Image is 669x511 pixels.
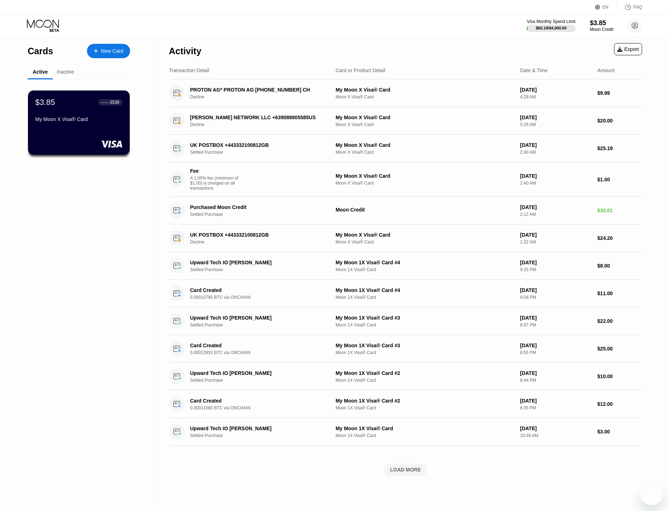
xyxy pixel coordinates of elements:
[598,68,615,73] div: Amount
[598,318,642,324] div: $22.00
[336,122,515,127] div: Moon X Visa® Card
[190,343,325,348] div: Card Created
[190,232,325,238] div: UK POSTBOX +443332100812GB
[598,429,642,435] div: $3.00
[169,68,209,73] div: Transaction Detail
[520,122,592,127] div: 5:26 AM
[169,224,642,252] div: UK POSTBOX +443332100812GBDeclineMy Moon X Visa® CardMoon X Visa® Card[DATE]1:22 AM$24.20
[336,378,515,383] div: Moon 1X Visa® Card
[57,69,74,75] div: Inactive
[617,4,642,11] div: FAQ
[190,405,335,410] div: 0.00011680 BTC via ONCHAIN
[169,390,642,418] div: Card Created0.00011680 BTC via ONCHAINMy Moon 1X Visa® Card #2Moon 1X Visa® Card[DATE]8:35 PM$12.00
[598,263,642,269] div: $8.00
[598,145,642,151] div: $25.19
[336,322,515,327] div: Moon 1X Visa® Card
[169,335,642,363] div: Card Created0.00022933 BTC via ONCHAINMy Moon 1X Visa® Card #3Moon 1X Visa® Card[DATE]8:55 PM$25.00
[169,418,642,446] div: Upward Tech IO [PERSON_NAME]Settled PurchaseMy Moon 1X Visa® CardMoon 1X Visa® Card[DATE]10:49 AM...
[598,401,642,407] div: $12.00
[520,115,592,120] div: [DATE]
[336,142,515,148] div: My Moon X Visa® Card
[169,135,642,162] div: UK POSTBOX +443332100812GBSettled PurchaseMy Moon X Visa® CardMoon X Visa® Card[DATE]2:40 AM$25.19
[169,79,642,107] div: PROTON AG* PROTON AG [PHONE_NUMBER] CHDeclineMy Moon X Visa® CardMoon X Visa® Card[DATE]4:28 AM$9.99
[598,373,642,379] div: $10.00
[190,426,325,431] div: Upward Tech IO [PERSON_NAME]
[190,322,335,327] div: Settled Purchase
[190,87,325,93] div: PROTON AG* PROTON AG [PHONE_NUMBER] CH
[336,173,515,179] div: My Moon X Visa® Card
[520,343,592,348] div: [DATE]
[169,252,642,280] div: Upward Tech IO [PERSON_NAME]Settled PurchaseMy Moon 1X Visa® Card #4Moon 1X Visa® Card[DATE]9:25 ...
[190,267,335,272] div: Settled Purchase
[603,5,609,10] div: EN
[190,287,325,293] div: Card Created
[190,315,325,321] div: Upward Tech IO [PERSON_NAME]
[598,235,642,241] div: $24.20
[33,69,48,75] div: Active
[520,68,548,73] div: Date & Time
[520,212,592,217] div: 2:12 AM
[336,232,515,238] div: My Moon X Visa® Card
[614,43,642,55] div: Export
[520,150,592,155] div: 2:40 AM
[35,98,55,107] div: $3.85
[520,260,592,265] div: [DATE]
[28,46,53,56] div: Cards
[520,94,592,99] div: 4:28 AM
[617,46,639,52] div: Export
[336,370,515,376] div: My Moon 1X Visa® Card #2
[336,287,515,293] div: My Moon 1X Visa® Card #4
[520,204,592,210] div: [DATE]
[336,87,515,93] div: My Moon X Visa® Card
[336,115,515,120] div: My Moon X Visa® Card
[336,426,515,431] div: My Moon 1X Visa® Card
[190,212,335,217] div: Settled Purchase
[190,370,325,376] div: Upward Tech IO [PERSON_NAME]
[590,19,613,27] div: $3.85
[390,466,421,473] div: LOAD MORE
[28,90,130,155] div: $3.85● ● ● ●3538My Moon X Visa® Card
[169,280,642,307] div: Card Created0.00010785 BTC via ONCHAINMy Moon 1X Visa® Card #4Moon 1X Visa® Card[DATE]9:08 PM$11.00
[336,68,386,73] div: Card or Product Detail
[190,433,335,438] div: Settled Purchase
[169,307,642,335] div: Upward Tech IO [PERSON_NAME]Settled PurchaseMy Moon 1X Visa® Card #3Moon 1X Visa® Card[DATE]8:57 ...
[190,240,335,245] div: Decline
[169,162,642,197] div: FeeA 1.00% fee (minimum of $1.00) is charged on all transactionsMy Moon X Visa® CardMoon X Visa® ...
[336,181,515,186] div: Moon X Visa® Card
[101,48,123,54] div: New Card
[110,100,119,105] div: 3538
[169,363,642,390] div: Upward Tech IO [PERSON_NAME]Settled PurchaseMy Moon 1X Visa® Card #2Moon 1X Visa® Card[DATE]8:44 ...
[190,260,325,265] div: Upward Tech IO [PERSON_NAME]
[527,19,575,24] div: Visa Monthly Spend Limit
[336,295,515,300] div: Moon 1X Visa® Card
[520,350,592,355] div: 8:55 PM
[633,5,642,10] div: FAQ
[520,87,592,93] div: [DATE]
[598,90,642,96] div: $9.99
[598,208,642,213] div: $30.01
[336,350,515,355] div: Moon 1X Visa® Card
[169,46,201,56] div: Activity
[336,267,515,272] div: Moon 1X Visa® Card
[190,398,325,404] div: Card Created
[190,150,335,155] div: Settled Purchase
[336,94,515,99] div: Moon X Visa® Card
[590,19,613,32] div: $3.85Moon Credit
[101,101,109,103] div: ● ● ● ●
[520,142,592,148] div: [DATE]
[190,168,240,174] div: Fee
[190,204,325,210] div: Purchased Moon Credit
[595,4,617,11] div: EN
[520,240,592,245] div: 1:22 AM
[520,433,592,438] div: 10:49 AM
[520,232,592,238] div: [DATE]
[598,177,642,182] div: $1.00
[520,405,592,410] div: 8:35 PM
[520,295,592,300] div: 9:08 PM
[35,116,123,122] div: My Moon X Visa® Card
[336,343,515,348] div: My Moon 1X Visa® Card #3
[520,378,592,383] div: 8:44 PM
[190,176,244,191] div: A 1.00% fee (minimum of $1.00) is charged on all transactions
